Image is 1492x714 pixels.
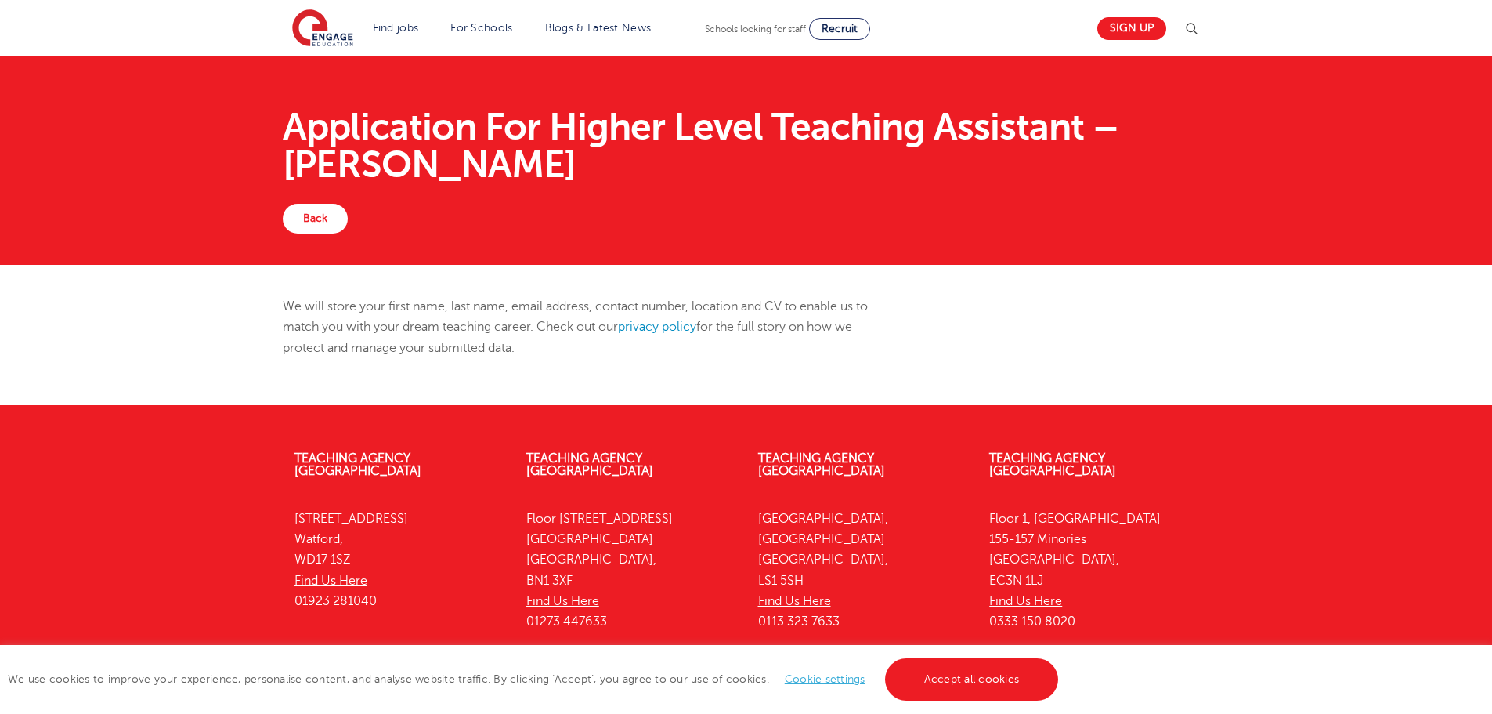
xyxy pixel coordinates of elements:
[785,673,865,685] a: Cookie settings
[526,509,735,632] p: Floor [STREET_ADDRESS] [GEOGRAPHIC_DATA] [GEOGRAPHIC_DATA], BN1 3XF 01273 447633
[526,594,599,608] a: Find Us Here
[8,673,1062,685] span: We use cookies to improve your experience, personalise content, and analyse website traffic. By c...
[294,451,421,478] a: Teaching Agency [GEOGRAPHIC_DATA]
[758,594,831,608] a: Find Us Here
[758,509,966,632] p: [GEOGRAPHIC_DATA], [GEOGRAPHIC_DATA] [GEOGRAPHIC_DATA], LS1 5SH 0113 323 7633
[989,594,1062,608] a: Find Us Here
[618,320,696,334] a: privacy policy
[294,509,503,611] p: [STREET_ADDRESS] Watford, WD17 1SZ 01923 281040
[545,22,652,34] a: Blogs & Latest News
[989,451,1116,478] a: Teaching Agency [GEOGRAPHIC_DATA]
[450,22,512,34] a: For Schools
[758,451,885,478] a: Teaching Agency [GEOGRAPHIC_DATA]
[526,451,653,478] a: Teaching Agency [GEOGRAPHIC_DATA]
[283,108,1209,183] h1: Application For Higher Level Teaching Assistant – [PERSON_NAME]
[809,18,870,40] a: Recruit
[292,9,353,49] img: Engage Education
[1097,17,1166,40] a: Sign up
[373,22,419,34] a: Find jobs
[294,574,367,588] a: Find Us Here
[989,509,1198,632] p: Floor 1, [GEOGRAPHIC_DATA] 155-157 Minories [GEOGRAPHIC_DATA], EC3N 1LJ 0333 150 8020
[822,23,858,34] span: Recruit
[885,658,1059,701] a: Accept all cookies
[283,204,348,234] a: Back
[705,24,806,34] span: Schools looking for staff
[283,296,893,358] p: We will store your first name, last name, email address, contact number, location and CV to enabl...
